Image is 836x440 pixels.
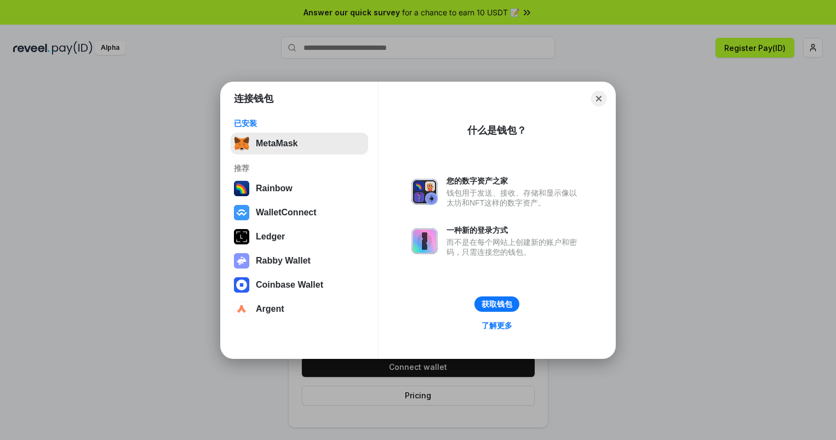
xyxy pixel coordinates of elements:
img: svg+xml,%3Csvg%20width%3D%22120%22%20height%3D%22120%22%20viewBox%3D%220%200%20120%20120%22%20fil... [234,181,249,196]
button: Coinbase Wallet [231,274,368,296]
button: Rabby Wallet [231,250,368,272]
div: Coinbase Wallet [256,280,323,290]
div: Argent [256,304,284,314]
img: svg+xml,%3Csvg%20xmlns%3D%22http%3A%2F%2Fwww.w3.org%2F2000%2Fsvg%22%20fill%3D%22none%22%20viewBox... [411,179,438,205]
img: svg+xml,%3Csvg%20xmlns%3D%22http%3A%2F%2Fwww.w3.org%2F2000%2Fsvg%22%20width%3D%2228%22%20height%3... [234,229,249,244]
div: 您的数字资产之家 [446,176,582,186]
button: Close [591,91,606,106]
button: Ledger [231,226,368,248]
button: MetaMask [231,133,368,155]
img: svg+xml,%3Csvg%20xmlns%3D%22http%3A%2F%2Fwww.w3.org%2F2000%2Fsvg%22%20fill%3D%22none%22%20viewBox... [234,253,249,268]
button: Argent [231,298,368,320]
img: svg+xml,%3Csvg%20width%3D%2228%22%20height%3D%2228%22%20viewBox%3D%220%200%2028%2028%22%20fill%3D... [234,205,249,220]
div: 一种新的登录方式 [446,225,582,235]
button: Rainbow [231,178,368,199]
a: 了解更多 [475,318,519,333]
div: Rainbow [256,184,293,193]
div: 获取钱包 [482,299,512,309]
div: 钱包用于发送、接收、存储和显示像以太坊和NFT这样的数字资产。 [446,188,582,208]
div: Rabby Wallet [256,256,311,266]
h1: 连接钱包 [234,92,273,105]
div: 而不是在每个网站上创建新的账户和密码，只需连接您的钱包。 [446,237,582,257]
img: svg+xml,%3Csvg%20xmlns%3D%22http%3A%2F%2Fwww.w3.org%2F2000%2Fsvg%22%20fill%3D%22none%22%20viewBox... [411,228,438,254]
img: svg+xml,%3Csvg%20width%3D%2228%22%20height%3D%2228%22%20viewBox%3D%220%200%2028%2028%22%20fill%3D... [234,301,249,317]
img: svg+xml,%3Csvg%20fill%3D%22none%22%20height%3D%2233%22%20viewBox%3D%220%200%2035%2033%22%20width%... [234,136,249,151]
div: 推荐 [234,163,365,173]
div: MetaMask [256,139,297,148]
div: 什么是钱包？ [467,124,526,137]
div: 已安装 [234,118,365,128]
button: 获取钱包 [474,296,519,312]
button: WalletConnect [231,202,368,224]
div: Ledger [256,232,285,242]
div: 了解更多 [482,321,512,330]
div: WalletConnect [256,208,317,218]
img: svg+xml,%3Csvg%20width%3D%2228%22%20height%3D%2228%22%20viewBox%3D%220%200%2028%2028%22%20fill%3D... [234,277,249,293]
